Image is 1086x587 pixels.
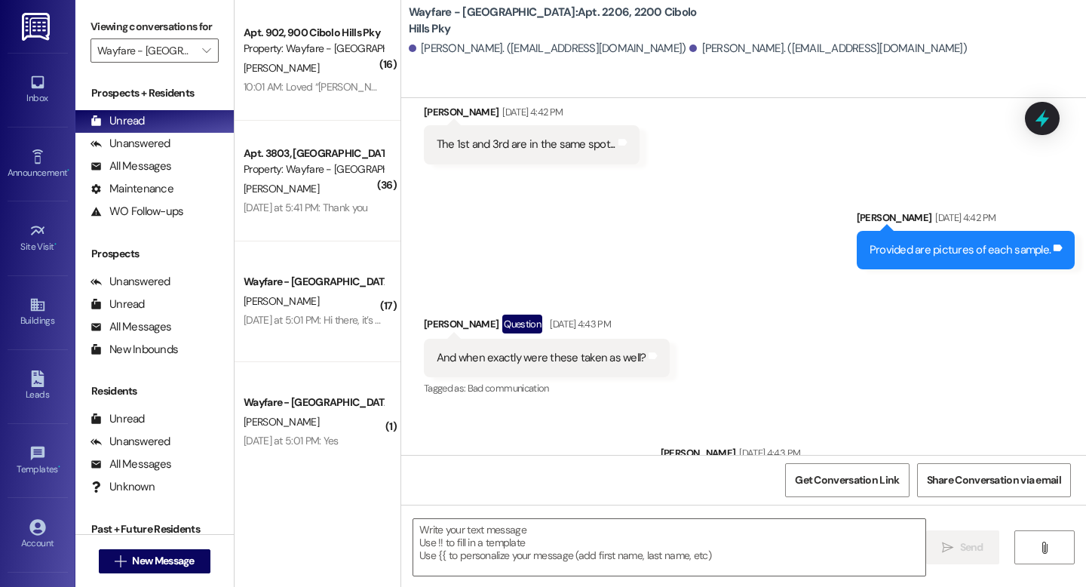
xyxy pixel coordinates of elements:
div: Unread [90,411,145,427]
div: Unknown [90,479,155,495]
div: Apt. 902, 900 Cibolo Hills Pky [244,25,383,41]
div: Unread [90,113,145,129]
div: And when exactly were these taken as well? [437,350,646,366]
span: • [67,165,69,176]
span: [PERSON_NAME] [244,61,319,75]
div: Maintenance [90,181,173,197]
a: Leads [8,366,68,407]
a: Site Visit • [8,218,68,259]
div: [DATE] 4:42 PM [931,210,995,226]
button: New Message [99,549,210,573]
i:  [942,542,953,554]
a: Inbox [8,69,68,110]
div: Past + Future Residents [75,521,234,537]
div: Unread [90,297,145,312]
span: [PERSON_NAME] [244,415,319,429]
div: Wayfare - [GEOGRAPHIC_DATA] [244,395,383,410]
span: Share Conversation via email [927,472,1061,488]
div: [DATE] 4:43 PM [735,445,800,461]
span: [PERSON_NAME] [244,182,319,195]
button: Share Conversation via email [917,463,1071,497]
div: [PERSON_NAME] [857,210,1075,231]
div: [DATE] at 5:01 PM: Yes [244,434,339,447]
label: Viewing conversations for [90,15,219,38]
div: All Messages [90,456,171,472]
a: Templates • [8,441,68,481]
div: The 1st and 3rd are in the same spot... [437,137,615,152]
i:  [115,555,126,567]
span: [PERSON_NAME] [244,294,319,308]
span: Get Conversation Link [795,472,899,488]
div: Question [502,315,542,333]
div: [PERSON_NAME]. ([EMAIL_ADDRESS][DOMAIN_NAME]) [409,41,686,57]
div: Wayfare - [GEOGRAPHIC_DATA] [244,274,383,290]
div: Prospects + Residents [75,85,234,101]
a: Account [8,515,68,555]
div: Residents [75,383,234,399]
div: All Messages [90,158,171,174]
button: Get Conversation Link [785,463,909,497]
div: New Inbounds [90,342,178,358]
div: Property: Wayfare - [GEOGRAPHIC_DATA] [244,161,383,177]
div: Apt. 3803, [GEOGRAPHIC_DATA] [244,146,383,161]
div: [DATE] 4:42 PM [499,104,563,120]
button: Send [926,530,999,564]
div: [DATE] 4:43 PM [546,316,611,332]
div: Unanswered [90,136,170,152]
div: [PERSON_NAME] [424,315,670,339]
div: [PERSON_NAME] [424,104,640,125]
input: All communities [97,38,195,63]
span: Bad communication [468,382,549,395]
div: Provided are pictures of each sample. [870,242,1051,258]
span: • [58,462,60,472]
i:  [1038,542,1050,554]
div: Prospects [75,246,234,262]
div: [DATE] at 5:41 PM: Thank you [244,201,367,214]
span: New Message [132,553,194,569]
img: ResiDesk Logo [22,13,53,41]
div: Property: Wayfare - [GEOGRAPHIC_DATA] [244,41,383,57]
b: Wayfare - [GEOGRAPHIC_DATA]: Apt. 2206, 2200 Cibolo Hills Pky [409,5,710,37]
a: Buildings [8,292,68,333]
div: [PERSON_NAME] [661,445,1075,466]
span: • [54,239,57,250]
div: Unanswered [90,434,170,450]
div: 10:01 AM: Loved “[PERSON_NAME] (Wayfare - Cibolo Hills): I got them!! Thank you. (:” [244,80,611,94]
div: [PERSON_NAME]. ([EMAIL_ADDRESS][DOMAIN_NAME]) [689,41,967,57]
div: Tagged as: [424,377,670,399]
div: Unanswered [90,274,170,290]
i:  [202,45,210,57]
div: All Messages [90,319,171,335]
div: WO Follow-ups [90,204,183,220]
span: Send [960,539,983,555]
